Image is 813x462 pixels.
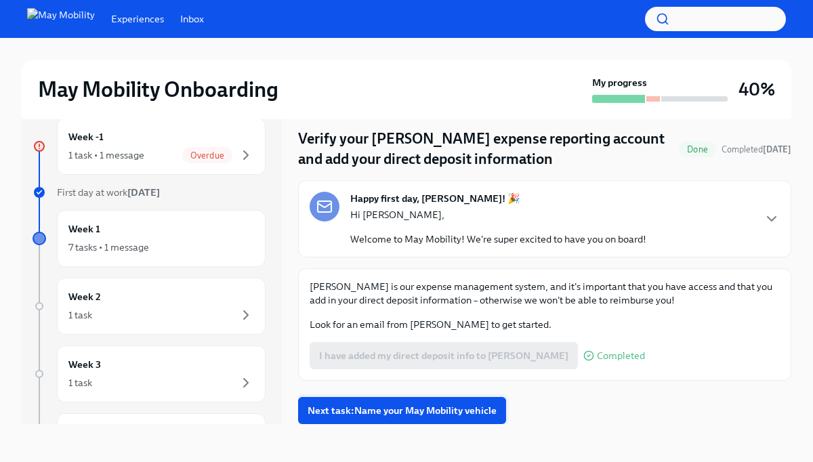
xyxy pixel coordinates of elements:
h6: Week -1 [68,129,104,144]
img: May Mobility [27,8,95,30]
div: 7 tasks • 1 message [68,240,149,254]
h4: Verify your [PERSON_NAME] expense reporting account and add your direct deposit information [298,129,673,169]
div: 1 task • 1 message [68,148,144,162]
h2: May Mobility Onboarding [38,76,278,103]
a: Experiences [111,12,164,26]
span: October 13th, 2025 16:07 [722,143,791,156]
div: 1 task [68,308,92,322]
button: Next task:Name your May Mobility vehicle [298,397,506,424]
span: Completed [597,351,645,361]
p: Welcome to May Mobility! We're super excited to have you on board! [350,232,646,246]
span: Done [679,144,716,154]
a: Inbox [180,12,204,26]
h6: Week 2 [68,289,101,304]
a: Week 21 task [33,278,266,335]
span: First day at work [57,186,160,198]
a: Week 31 task [33,345,266,402]
span: Next task : Name your May Mobility vehicle [308,404,497,417]
h6: Week 3 [68,357,101,372]
a: Week 17 tasks • 1 message [33,210,266,267]
span: Overdue [182,150,232,161]
strong: [DATE] [763,144,791,154]
p: Look for an email from [PERSON_NAME] to get started. [310,318,780,331]
strong: My progress [592,76,647,89]
a: First day at work[DATE] [33,186,266,199]
p: Hi [PERSON_NAME], [350,208,646,222]
a: Week -11 task • 1 messageOverdue [33,118,266,175]
h3: 40% [738,77,775,102]
p: [PERSON_NAME] is our expense management system, and it's important that you have access and that ... [310,280,780,307]
strong: Happy first day, [PERSON_NAME]! 🎉 [350,192,520,205]
span: Completed [722,144,791,154]
h6: Week 1 [68,222,100,236]
div: 1 task [68,376,92,390]
strong: [DATE] [127,186,160,198]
